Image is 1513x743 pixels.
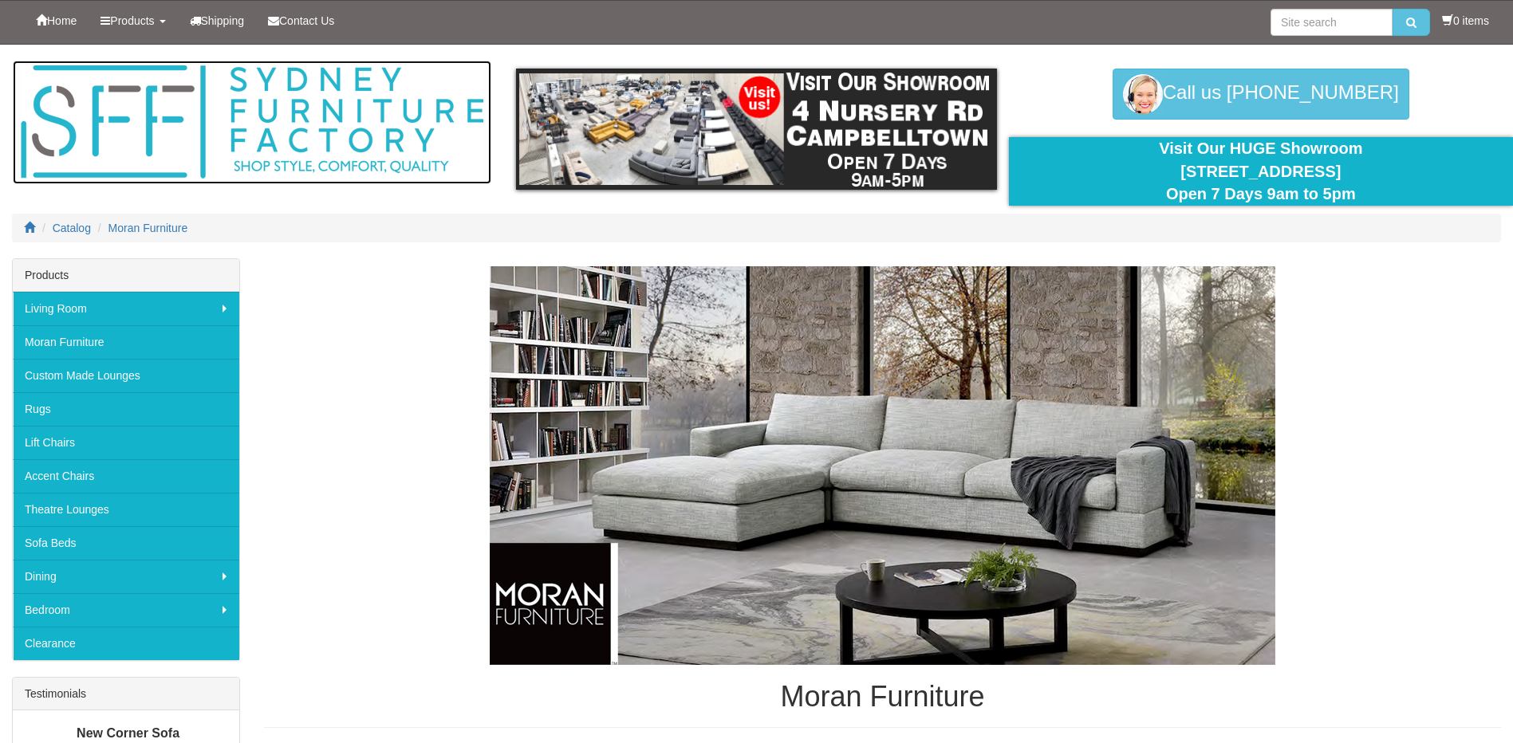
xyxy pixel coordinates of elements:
[1271,9,1393,36] input: Site search
[516,69,996,190] img: showroom.gif
[89,1,177,41] a: Products
[1442,13,1489,29] li: 0 items
[1021,137,1501,206] div: Visit Our HUGE Showroom [STREET_ADDRESS] Open 7 Days 9am to 5pm
[47,14,77,27] span: Home
[13,526,239,560] a: Sofa Beds
[13,459,239,493] a: Accent Chairs
[13,593,239,627] a: Bedroom
[13,493,239,526] a: Theatre Lounges
[256,1,346,41] a: Contact Us
[13,325,239,359] a: Moran Furniture
[13,359,239,392] a: Custom Made Lounges
[13,259,239,292] div: Products
[279,14,334,27] span: Contact Us
[13,292,239,325] a: Living Room
[13,61,491,184] img: Sydney Furniture Factory
[77,726,179,740] b: New Corner Sofa
[201,14,245,27] span: Shipping
[13,678,239,710] div: Testimonials
[13,392,239,426] a: Rugs
[24,1,89,41] a: Home
[110,14,154,27] span: Products
[108,222,188,234] a: Moran Furniture
[53,222,91,234] a: Catalog
[13,426,239,459] a: Lift Chairs
[490,266,1275,665] img: Moran Furniture
[13,627,239,660] a: Clearance
[178,1,257,41] a: Shipping
[264,681,1501,713] h1: Moran Furniture
[13,560,239,593] a: Dining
